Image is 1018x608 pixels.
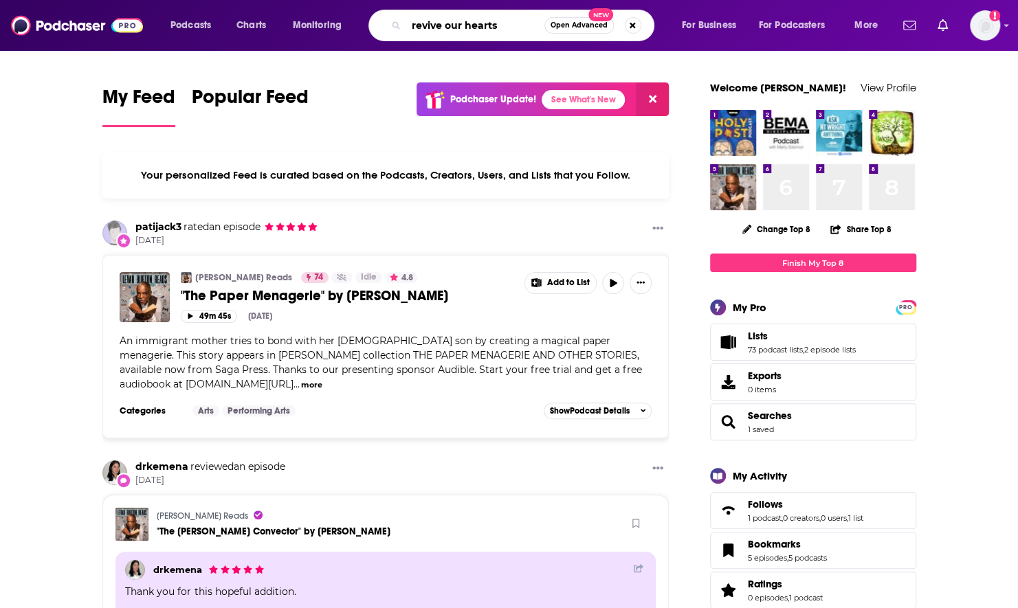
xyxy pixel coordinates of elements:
a: "The Toynbee Convector" by Ray Bradbury [115,508,148,541]
span: patijack3's Rating: 5 out of 5 [263,222,318,232]
a: Lists [748,330,856,342]
div: [DATE] [248,311,272,321]
button: Share Top 8 [830,216,892,243]
img: drkemena [125,560,145,580]
button: 49m 45s [181,310,237,323]
span: "The Paper Menagerie" by [PERSON_NAME] [181,287,448,304]
a: See What's New [542,90,625,109]
span: [DATE] [135,235,318,247]
span: [DATE] [135,475,285,486]
a: 5 podcasts [788,553,827,563]
a: Performing Arts [222,405,296,416]
span: , [782,513,783,523]
a: Share Button [634,563,643,574]
span: An immigrant mother tries to bond with her [DEMOGRAPHIC_DATA] son by creating a magical paper men... [120,335,642,390]
img: User Profile [970,10,1000,41]
a: Follows [748,498,863,510]
span: rated [184,221,209,233]
button: more [301,379,322,391]
a: "The Paper Menagerie" by [PERSON_NAME] [181,287,515,304]
a: "The Paper Menagerie" by Ken Liu [120,272,170,322]
img: The Holy Post [710,110,756,156]
span: Exports [748,370,782,382]
a: Ratings [715,581,742,600]
a: Charts [228,14,274,36]
a: 2 episode lists [804,345,856,354]
button: 4.8 [386,272,417,283]
a: PRO [898,302,914,312]
div: New Rating [116,233,131,248]
a: Popular Feed [192,85,309,127]
a: Ratings [748,578,823,590]
a: Show notifications dropdown [932,14,953,37]
a: Write from the Deep [869,110,915,156]
a: Exports [710,363,916,401]
span: Charts [236,16,266,35]
span: Popular Feed [192,85,309,117]
button: ShowPodcast Details [544,403,652,419]
button: open menu [161,14,229,36]
span: For Business [682,16,736,35]
span: Lists [748,330,768,342]
span: Add to List [547,278,590,288]
a: 0 creators [783,513,819,523]
span: 0 items [748,385,782,394]
div: an episode [135,460,285,473]
img: Ask NT Wright Anything [816,110,862,156]
span: , [803,345,804,354]
span: Idle [361,271,377,284]
div: Your personalized Feed is curated based on the Podcasts, Creators, Users, and Lists that you Follow. [102,152,670,199]
a: 1 saved [748,425,774,434]
span: , [788,593,789,603]
span: Bookmarks [710,532,916,569]
span: PRO [898,302,914,313]
span: Exports [715,372,742,392]
a: drkemena [135,460,188,473]
img: LeVar Burton Reads [710,164,756,210]
a: Searches [748,409,792,422]
span: Bookmarks [748,538,801,550]
span: Show Podcast Details [550,406,630,416]
span: ... [294,378,300,390]
a: Arts [192,405,219,416]
a: My Feed [102,85,175,127]
a: [PERSON_NAME] Reads [195,272,292,283]
a: 1 list [848,513,863,523]
img: drkemena [102,460,127,485]
img: Podchaser - Follow, Share and Rate Podcasts [11,12,143,38]
button: open menu [672,14,753,36]
p: Podchaser Update! [450,93,536,105]
button: Show More Button [630,272,652,294]
a: 1 podcast [748,513,782,523]
button: Show profile menu [970,10,1000,41]
div: New Review [116,473,131,488]
button: open menu [845,14,895,36]
button: open menu [283,14,359,36]
span: My Feed [102,85,175,117]
button: open menu [750,14,845,36]
a: LeVar Burton Reads [181,272,192,283]
a: 1 podcast [789,593,823,603]
span: Open Advanced [551,22,608,29]
a: The BEMA Podcast [763,110,809,156]
div: drkemena's Rating: 5 out of 5 [208,561,265,578]
span: New [588,8,613,21]
span: Logged in as nwierenga [970,10,1000,41]
a: 5 episodes [748,553,787,563]
div: My Activity [733,469,787,482]
div: My Pro [733,301,766,314]
a: "The Toynbee Convector" by Ray Bradbury [157,526,390,537]
button: Show More Button [647,460,669,477]
span: Searches [710,403,916,440]
span: More [854,16,878,35]
a: Bookmarks [715,541,742,560]
a: LeVar Burton Reads [157,510,248,521]
a: 74 [301,272,329,283]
